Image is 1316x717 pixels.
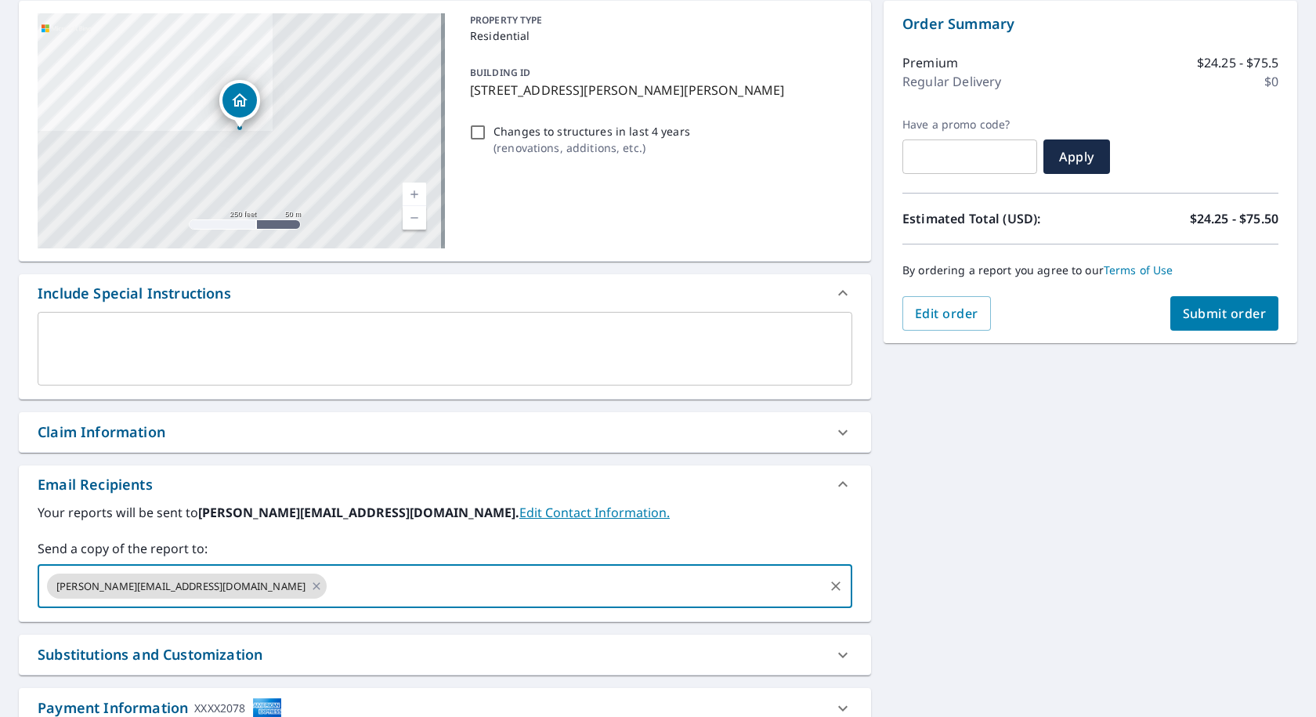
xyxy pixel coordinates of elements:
div: Dropped pin, building 1, Residential property, 20 Stanton Rd Darien, CT 06820 [219,80,260,129]
span: Edit order [915,305,978,322]
p: Residential [470,27,846,44]
span: [PERSON_NAME][EMAIL_ADDRESS][DOMAIN_NAME] [47,579,315,594]
p: Regular Delivery [902,72,1001,91]
p: $24.25 - $75.5 [1197,53,1278,72]
div: Substitutions and Customization [38,644,262,665]
label: Your reports will be sent to [38,503,852,522]
p: [STREET_ADDRESS][PERSON_NAME][PERSON_NAME] [470,81,846,100]
div: Claim Information [38,422,165,443]
label: Send a copy of the report to: [38,539,852,558]
span: Submit order [1183,305,1267,322]
a: EditContactInfo [519,504,670,521]
p: $0 [1264,72,1278,91]
div: Include Special Instructions [38,283,231,304]
p: Premium [902,53,958,72]
a: Current Level 17, Zoom Out [403,206,426,230]
p: BUILDING ID [470,66,530,79]
button: Apply [1043,139,1110,174]
label: Have a promo code? [902,118,1037,132]
button: Edit order [902,296,991,331]
div: Email Recipients [38,474,153,495]
p: By ordering a report you agree to our [902,263,1278,277]
div: Claim Information [19,412,871,452]
b: [PERSON_NAME][EMAIL_ADDRESS][DOMAIN_NAME]. [198,504,519,521]
span: Apply [1056,148,1097,165]
p: PROPERTY TYPE [470,13,846,27]
p: Estimated Total (USD): [902,209,1090,228]
button: Clear [825,575,847,597]
a: Terms of Use [1104,263,1173,277]
div: Email Recipients [19,465,871,503]
a: Current Level 17, Zoom In [403,183,426,206]
p: ( renovations, additions, etc. ) [493,139,690,156]
button: Submit order [1170,296,1279,331]
p: Order Summary [902,13,1278,34]
div: Include Special Instructions [19,274,871,312]
div: [PERSON_NAME][EMAIL_ADDRESS][DOMAIN_NAME] [47,574,327,599]
div: Substitutions and Customization [19,635,871,675]
p: $24.25 - $75.50 [1190,209,1278,228]
p: Changes to structures in last 4 years [493,123,690,139]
